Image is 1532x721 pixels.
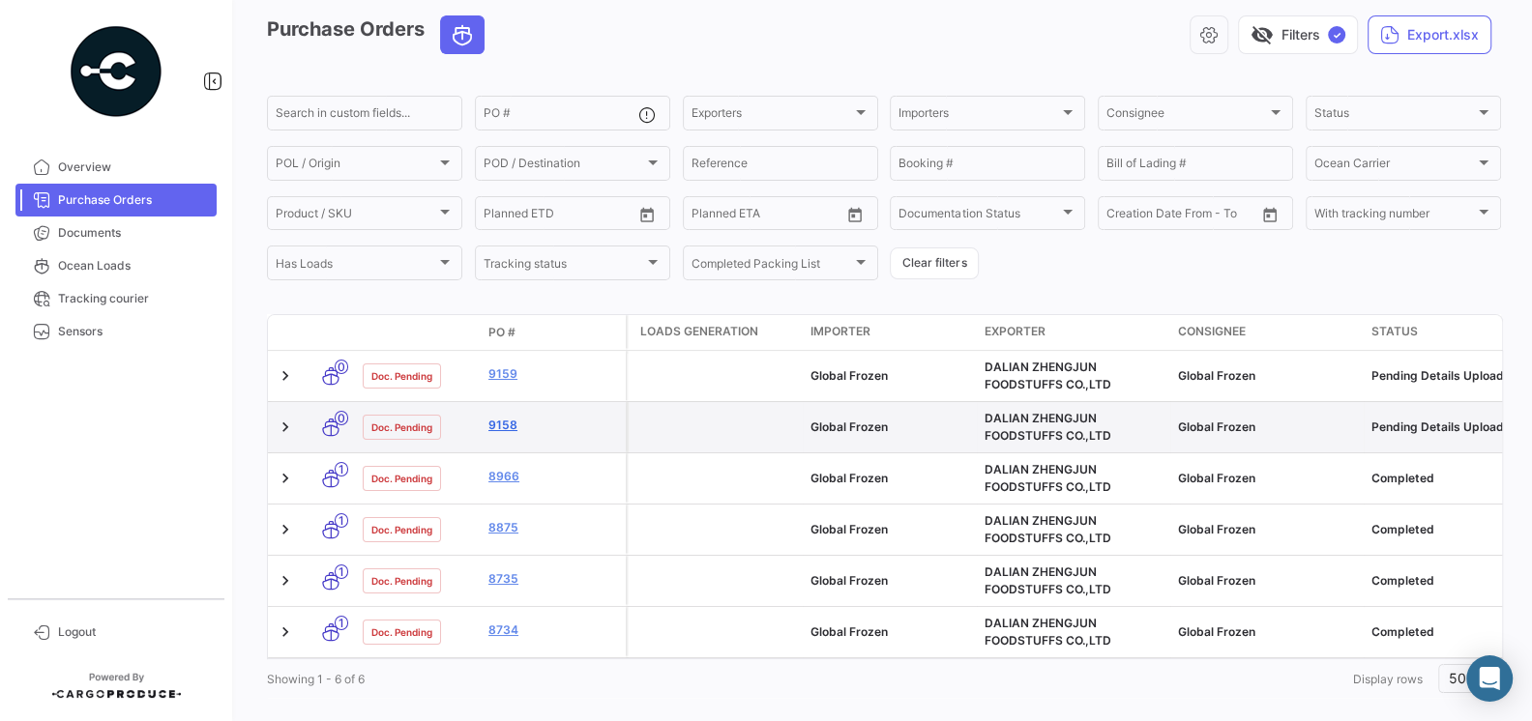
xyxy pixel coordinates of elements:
[985,462,1111,494] span: DALIAN ZHENGJUN FOODSTUFFS CO.,LTD
[985,616,1111,648] span: DALIAN ZHENGJUN FOODSTUFFS CO.,LTD
[810,624,888,639] span: Global Frozen
[276,259,436,273] span: Has Loads
[58,159,209,176] span: Overview
[890,247,979,279] button: Clear filters
[488,365,618,383] a: 9159
[692,109,852,123] span: Exporters
[371,522,432,537] span: Doc. Pending
[488,519,618,536] a: 8875
[276,571,295,591] a: Expand/Collapse Row
[985,564,1111,596] span: DALIAN ZHENGJUN FOODSTUFFS CO.,LTD
[899,210,1059,223] span: Documentation Status
[810,419,888,434] span: Global Frozen
[371,368,432,384] span: Doc. Pending
[335,616,348,630] span: 1
[335,411,348,425] span: 0
[68,23,164,120] img: powered-by.png
[307,325,355,340] datatable-header-cell: Transport mode
[1147,210,1218,223] input: To
[58,323,209,340] span: Sensors
[985,323,1046,340] span: Exporter
[1314,210,1475,223] span: With tracking number
[633,200,662,229] button: Open calendar
[58,224,209,242] span: Documents
[985,513,1111,545] span: DALIAN ZHENGJUN FOODSTUFFS CO.,LTD
[276,622,295,642] a: Expand/Collapse Row
[1178,573,1255,588] span: Global Frozen
[371,471,432,486] span: Doc. Pending
[1170,315,1364,350] datatable-header-cell: Consignee
[15,315,217,348] a: Sensors
[15,184,217,216] a: Purchase Orders
[1178,471,1255,485] span: Global Frozen
[371,419,432,435] span: Doc. Pending
[488,621,618,639] a: 8734
[1238,15,1358,54] button: visibility_offFilters✓
[15,216,217,249] a: Documents
[15,151,217,184] a: Overview
[484,159,644,173] span: POD / Destination
[985,360,1111,391] span: DALIAN ZHENGJUN FOODSTUFFS CO.,LTD
[629,315,803,350] datatable-header-cell: Loads generation
[371,624,432,640] span: Doc. Pending
[1328,26,1345,43] span: ✓
[977,315,1170,350] datatable-header-cell: Exporter
[481,316,626,349] datatable-header-cell: PO #
[692,259,852,273] span: Completed Packing List
[58,191,209,209] span: Purchase Orders
[484,259,644,273] span: Tracking status
[732,210,803,223] input: To
[371,573,432,589] span: Doc. Pending
[810,323,870,340] span: Importer
[276,159,436,173] span: POL / Origin
[1251,23,1274,46] span: visibility_off
[58,290,209,307] span: Tracking courier
[15,249,217,282] a: Ocean Loads
[355,325,481,340] datatable-header-cell: Doc. Status
[484,210,511,223] input: From
[810,368,888,383] span: Global Frozen
[803,315,977,350] datatable-header-cell: Importer
[1106,109,1267,123] span: Consignee
[1178,522,1255,536] span: Global Frozen
[267,672,365,686] span: Showing 1 - 6 of 6
[1314,159,1475,173] span: Ocean Carrier
[810,522,888,536] span: Global Frozen
[1368,15,1491,54] button: Export.xlsx
[810,573,888,588] span: Global Frozen
[1178,368,1255,383] span: Global Frozen
[276,210,436,223] span: Product / SKU
[15,282,217,315] a: Tracking courier
[276,366,295,386] a: Expand/Collapse Row
[640,323,758,340] span: Loads generation
[441,16,484,53] button: Ocean
[488,417,618,434] a: 9158
[58,623,209,641] span: Logout
[1314,109,1475,123] span: Status
[488,570,618,588] a: 8735
[335,360,348,374] span: 0
[1353,672,1423,686] span: Display rows
[1466,655,1513,702] div: Abrir Intercom Messenger
[810,471,888,485] span: Global Frozen
[276,469,295,488] a: Expand/Collapse Row
[58,257,209,274] span: Ocean Loads
[335,513,348,528] span: 1
[1449,670,1466,686] span: 50
[276,418,295,437] a: Expand/Collapse Row
[1178,323,1246,340] span: Consignee
[276,520,295,539] a: Expand/Collapse Row
[692,210,719,223] input: From
[488,468,618,485] a: 8966
[1106,210,1134,223] input: From
[899,109,1059,123] span: Importers
[488,324,516,341] span: PO #
[1178,419,1255,434] span: Global Frozen
[1371,323,1418,340] span: Status
[1178,624,1255,639] span: Global Frozen
[335,462,348,476] span: 1
[1255,200,1284,229] button: Open calendar
[840,200,869,229] button: Open calendar
[335,564,348,579] span: 1
[267,15,490,54] h3: Purchase Orders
